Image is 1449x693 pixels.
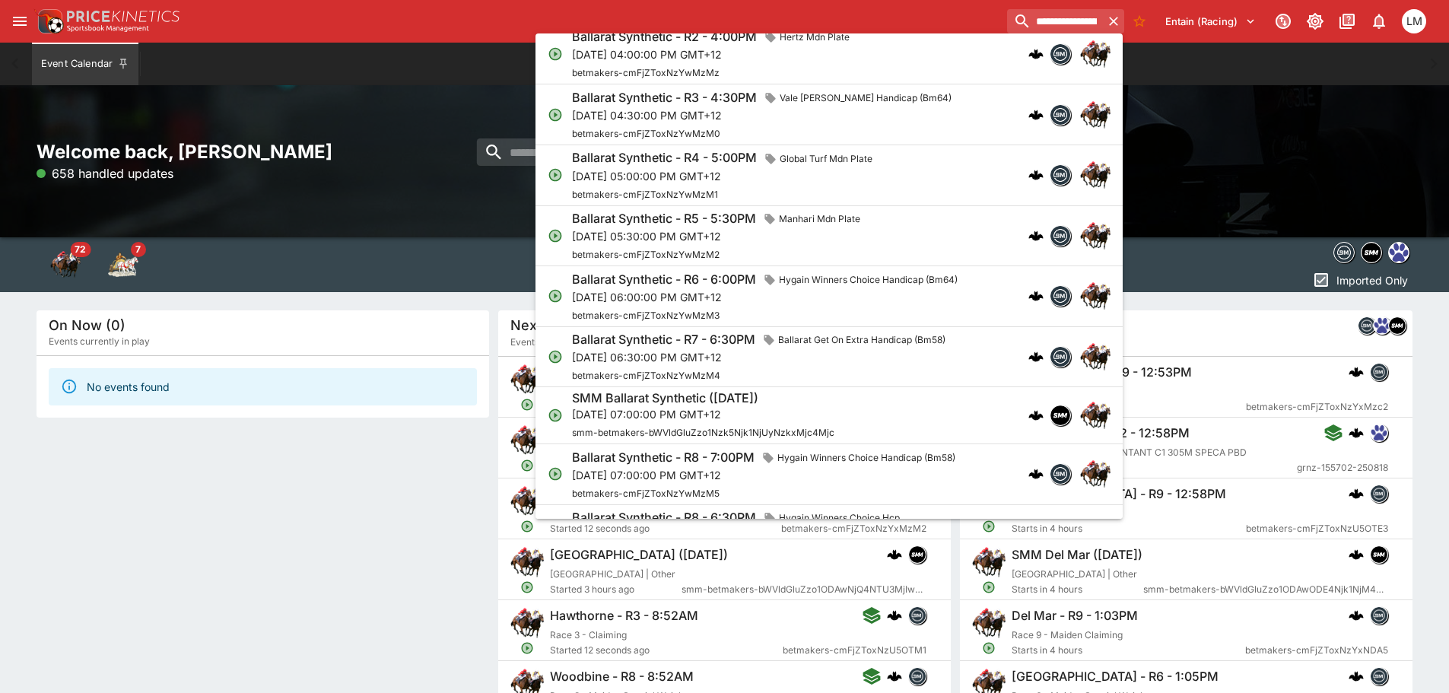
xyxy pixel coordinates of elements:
[67,11,180,22] img: PriceKinetics
[572,450,755,466] h6: Ballarat Synthetic - R8 - 7:00PM
[1028,228,1044,243] img: logo-cerberus.svg
[1402,9,1426,33] div: Luigi Mollo
[510,485,544,518] img: horse_racing.png
[1028,46,1044,62] div: cerberus
[1028,46,1044,62] img: logo-cerberus.svg
[972,545,1006,579] img: horse_racing.png
[1333,8,1361,35] button: Documentation
[1349,486,1364,501] div: cerberus
[550,507,627,519] span: Race 9 - Claiming
[572,427,834,438] span: smm-betmakers-bWVldGluZzo1Nzk5Njk1NjUyNzkxMjc4Mjc
[37,164,173,183] p: 658 handled updates
[1080,281,1111,311] img: horse_racing.png
[477,138,949,166] input: search
[1050,463,1071,485] div: betmakers
[87,373,170,401] div: No events found
[1012,643,1245,658] span: Starts in 4 hours
[1028,167,1044,183] div: cerberus
[1389,243,1409,262] img: grnz.png
[572,406,834,422] p: [DATE] 07:00:00 PM GMT+12
[550,608,698,624] h6: Hawthorne - R3 - 8:52AM
[520,520,534,533] svg: Open
[1012,486,1226,502] h6: [GEOGRAPHIC_DATA] - R9 - 12:58PM
[1374,317,1390,334] img: grnz.png
[510,424,544,457] img: horse_racing.png
[887,608,902,623] img: logo-cerberus.svg
[1371,424,1387,441] img: grnz.png
[1050,405,1070,425] img: samemeetingmulti.png
[1245,643,1388,658] span: betmakers-cmFjZToxNzYxNDA5
[1050,104,1071,126] div: betmakers
[1050,226,1070,246] img: betmakers.png
[572,168,879,184] p: [DATE] 05:00:00 PM GMT+12
[550,643,783,658] span: Started 12 seconds ago
[1012,507,1079,519] span: Race 9 - 1609M
[1012,608,1138,624] h6: Del Mar - R9 - 1:03PM
[32,43,138,85] button: Event Calendar
[548,349,563,364] svg: Open
[1012,364,1192,380] h6: Emerald Downs - R9 - 12:53PM
[773,272,964,288] span: Hygain Winners Choice Handicap (Bm64)
[1080,221,1111,251] img: horse_racing.png
[772,332,952,348] span: Ballarat Get On Extra Handicap (Bm58)
[1012,521,1246,536] span: Starts in 4 hours
[1127,9,1152,33] button: No Bookmarks
[1028,107,1044,122] div: cerberus
[1080,459,1111,489] img: horse_racing.png
[572,29,757,45] h6: Ballarat Synthetic - R2 - 4:00PM
[1246,399,1388,415] span: betmakers-cmFjZToxNzYxMzc2
[520,398,534,412] svg: Open
[1370,545,1388,564] div: samemeetingmulti
[1012,425,1190,441] h6: Hatrick Straight - R2 - 12:58PM
[887,669,902,684] img: logo-cerberus.svg
[1349,608,1364,623] div: cerberus
[982,580,996,594] svg: Open
[1156,9,1265,33] button: Select Tenant
[49,316,126,334] h5: On Now (0)
[1349,669,1364,684] div: cerberus
[1370,606,1388,625] div: betmakers
[1370,424,1388,442] div: grnz
[1362,243,1381,262] img: samemeetingmulti.png
[773,510,906,526] span: Hygain Winners Choice Hcp
[774,151,879,167] span: Global Turf Mdn Plate
[1330,237,1412,268] div: Event type filters
[1028,349,1044,364] img: logo-cerberus.svg
[1361,242,1382,263] div: samemeetingmulti
[1349,425,1364,440] img: logo-cerberus.svg
[1028,228,1044,243] div: cerberus
[1370,363,1388,381] div: betmakers
[108,250,138,280] div: Harness Racing
[70,242,91,257] span: 72
[548,466,563,482] svg: Open
[49,334,150,349] span: Events currently in play
[909,607,926,624] img: betmakers.png
[1080,400,1111,431] img: horse_racing.png
[1050,44,1070,64] img: betmakers.png
[572,510,756,526] h6: Ballarat Synthetic - R8 - 6:30PM
[572,211,756,227] h6: Ballarat Synthetic - R5 - 5:30PM
[1269,8,1297,35] button: Connected to PK
[520,641,534,655] svg: Open
[1012,568,1137,580] span: [GEOGRAPHIC_DATA] | Other
[572,107,958,123] p: [DATE] 04:30:00 PM GMT+12
[1028,288,1044,304] img: logo-cerberus.svg
[1371,607,1387,624] img: betmakers.png
[572,90,757,106] h6: Ballarat Synthetic - R3 - 4:30PM
[1028,107,1044,122] img: logo-cerberus.svg
[1012,547,1142,563] h6: SMM Del Mar ([DATE])
[1388,316,1406,335] div: samemeetingmulti
[1365,8,1393,35] button: Notifications
[1012,582,1143,597] span: Starts in 4 hours
[1080,39,1111,69] img: horse_racing.png
[909,546,926,563] img: samemeetingmulti.png
[909,668,926,685] img: betmakers.png
[548,46,563,62] svg: Open
[510,545,544,579] img: horse_racing.png
[1308,268,1412,292] button: Imported Only
[774,30,856,45] span: Hertz Mdn Plate
[572,467,961,483] p: [DATE] 07:00:00 PM GMT+12
[1246,521,1388,536] span: betmakers-cmFjZToxNzU5OTE3
[1050,225,1071,246] div: betmakers
[550,521,781,536] span: Started 12 seconds ago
